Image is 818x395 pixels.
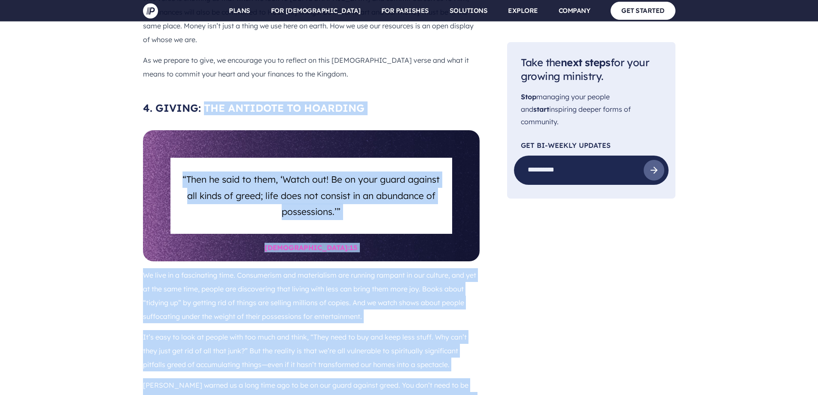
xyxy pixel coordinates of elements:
[521,56,649,83] span: Take the for your growing ministry.
[521,93,536,101] span: Stop
[611,2,675,19] a: GET STARTED
[561,56,611,69] span: next steps
[143,268,480,323] p: We live in a fascinating time. Consumerism and materialism are running rampant in our culture, an...
[143,53,480,81] p: As we prepare to give, we encourage you to reflect on this [DEMOGRAPHIC_DATA] verse and what it m...
[521,142,662,149] p: Get Bi-Weekly Updates
[181,168,442,220] h5: “Then he said to them, ‘Watch out! Be on your guard against all kinds of greed; life does not con...
[533,105,549,113] span: start
[143,101,365,114] span: 4. GIVING: THE ANTIDOTE TO HOARDING
[170,234,452,261] h6: [DEMOGRAPHIC_DATA]:15
[143,330,480,371] p: It’s easy to look at people with too much and think, “They need to buy and keep less stuff. Why c...
[521,91,662,128] p: managing your people and inspiring deeper forms of community.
